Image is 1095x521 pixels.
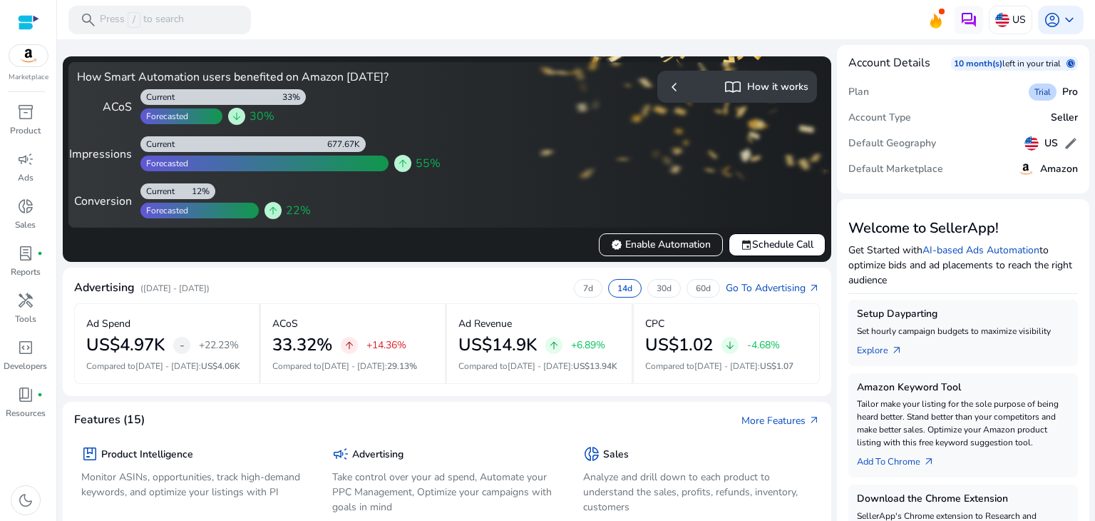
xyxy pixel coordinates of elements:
h5: Setup Dayparting [857,308,1069,320]
span: import_contacts [724,79,741,96]
h5: Plan [848,86,869,98]
h4: How Smart Automation users benefited on Amazon [DATE]? [77,71,441,84]
a: Explorearrow_outward [857,338,914,358]
span: arrow_upward [344,340,355,351]
p: Tools [15,313,36,325]
span: Trial [1034,86,1051,98]
p: Get Started with to optimize bids and ad placements to reach the right audience [848,243,1078,288]
span: campaign [17,151,34,168]
span: chevron_left [666,79,683,96]
p: Product [10,124,41,137]
span: arrow_upward [267,205,279,216]
span: arrow_outward [923,456,935,467]
p: +22.23% [199,340,239,350]
h5: Advertising [352,449,403,461]
div: Impressions [77,146,132,163]
img: amazon.svg [9,45,48,66]
h2: US$1.02 [645,335,713,355]
p: 14d [617,283,632,294]
span: fiber_manual_record [37,251,43,256]
p: Set hourly campaign budgets to maximize visibility [857,325,1069,338]
h5: How it works [747,81,808,93]
span: inventory_2 [17,103,34,121]
span: campaign [332,445,349,462]
p: left in your trial [1002,58,1066,69]
p: Tailor make your listing for the sole purpose of being heard better. Stand better than your compe... [857,398,1069,449]
div: ACoS [77,98,132,116]
p: Compared to : [272,360,434,373]
p: Ads [18,171,34,184]
h5: Default Geography [848,138,936,150]
p: Resources [6,407,46,420]
div: 12% [192,186,215,197]
span: donut_small [583,445,600,462]
span: arrow_downward [724,340,736,351]
p: Press to search [100,12,184,28]
p: -4.68% [747,340,780,350]
span: / [128,12,140,28]
span: donut_small [17,198,34,215]
p: +14.36% [366,340,406,350]
h5: Amazon Keyword Tool [857,382,1069,394]
h3: Welcome to SellerApp! [848,220,1078,237]
div: 677.67K [327,138,366,150]
span: arrow_upward [548,340,560,351]
div: Forecasted [140,111,188,122]
span: lab_profile [17,245,34,262]
span: arrow_upward [397,158,408,169]
p: 7d [583,283,593,294]
p: Compared to : [645,360,808,373]
button: verifiedEnable Automation [599,233,723,256]
span: 30% [250,108,274,125]
p: 10 month(s) [954,58,1002,69]
h5: Amazon [1040,163,1078,176]
span: edit [1064,136,1078,151]
span: [DATE] - [DATE] [135,360,199,372]
img: us.svg [995,13,1009,27]
p: 60d [696,283,711,294]
span: [DATE] - [DATE] [508,360,571,372]
span: search [80,11,97,29]
p: Reports [11,265,41,278]
span: arrow_downward [231,111,242,122]
div: 33% [282,91,306,103]
img: us.svg [1024,136,1039,151]
span: fiber_manual_record [37,392,43,398]
p: Ad Revenue [458,316,512,331]
span: account_circle [1044,11,1061,29]
span: book_4 [17,386,34,403]
span: US$13.94K [573,360,617,372]
h5: US [1044,138,1058,150]
h5: Sales [603,449,629,461]
p: CPC [645,316,664,331]
h5: Product Intelligence [101,449,193,461]
p: Developers [4,360,47,373]
span: - [180,337,185,354]
span: arrow_outward [808,415,820,426]
span: 55% [416,155,441,172]
p: Compared to : [86,360,247,373]
h4: Advertising [74,281,135,295]
p: Monitor ASINs, opportunities, track high-demand keywords, and optimize your listings with PI [81,470,311,500]
button: eventSchedule Call [729,233,826,256]
p: Take control over your ad spend, Automate your PPC Management, Optimize your campaigns with goals... [332,470,562,515]
span: 29.13% [387,360,417,372]
p: Ad Spend [86,316,130,331]
p: ([DATE] - [DATE]) [140,282,210,295]
span: Schedule Call [741,237,813,252]
a: AI-based Ads Automation [922,243,1039,257]
span: arrow_outward [891,345,903,356]
h2: US$14.9K [458,335,537,355]
a: Go To Advertisingarrow_outward [726,280,820,295]
span: US$1.07 [760,360,793,372]
div: Current [140,186,175,197]
span: arrow_outward [808,283,820,294]
p: ACoS [272,316,298,331]
div: Current [140,91,175,103]
h5: Download the Chrome Extension [857,493,1069,505]
p: 30d [657,283,672,294]
span: event [741,239,752,251]
span: package [81,445,98,462]
a: More Featuresarrow_outward [741,413,820,428]
span: schedule [1066,59,1075,68]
